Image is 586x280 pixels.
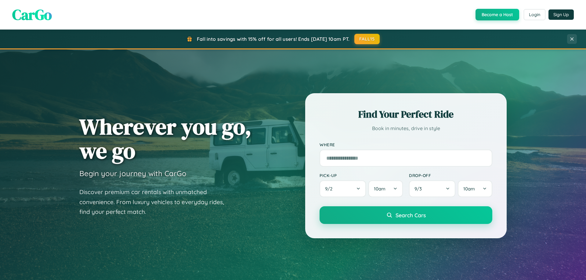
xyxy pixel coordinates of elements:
[197,36,350,42] span: Fall into savings with 15% off for all users! Ends [DATE] 10am PT.
[409,173,492,178] label: Drop-off
[79,169,186,178] h3: Begin your journey with CarGo
[320,124,492,133] p: Book in minutes, drive in style
[368,180,403,197] button: 10am
[320,173,403,178] label: Pick-up
[79,187,232,217] p: Discover premium car rentals with unmatched convenience. From luxury vehicles to everyday rides, ...
[463,186,475,192] span: 10am
[12,5,52,25] span: CarGo
[409,180,455,197] button: 9/3
[476,9,519,20] button: Become a Host
[79,115,251,163] h1: Wherever you go, we go
[354,34,380,44] button: FALL15
[374,186,385,192] span: 10am
[320,142,492,147] label: Where
[548,9,574,20] button: Sign Up
[524,9,545,20] button: Login
[320,180,366,197] button: 9/2
[325,186,335,192] span: 9 / 2
[458,180,492,197] button: 10am
[320,206,492,224] button: Search Cars
[414,186,425,192] span: 9 / 3
[396,212,426,218] span: Search Cars
[320,108,492,121] h2: Find Your Perfect Ride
